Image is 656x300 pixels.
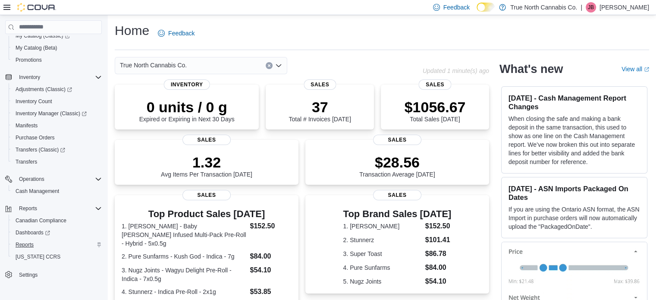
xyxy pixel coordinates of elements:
[12,252,64,262] a: [US_STATE] CCRS
[161,154,252,178] div: Avg Items Per Transaction [DATE]
[16,158,37,165] span: Transfers
[17,3,56,12] img: Cova
[16,229,50,236] span: Dashboards
[508,205,640,231] p: If you are using the Ontario ASN format, the ASN Import in purchase orders will now automatically...
[289,98,351,116] p: 37
[9,156,105,168] button: Transfers
[12,43,102,53] span: My Catalog (Beta)
[343,222,422,231] dt: 1. [PERSON_NAME]
[12,227,102,238] span: Dashboards
[250,265,291,275] dd: $54.10
[586,2,596,13] div: Jeff Butcher
[122,222,246,248] dt: 1. [PERSON_NAME] - Baby [PERSON_NAME] Infused Multi-Pack Pre-Roll - Hybrid - 5x0.5g
[343,263,422,272] dt: 4. Pure Sunfarms
[12,133,102,143] span: Purchase Orders
[12,240,102,250] span: Reports
[19,176,44,183] span: Operations
[16,253,60,260] span: [US_STATE] CCRS
[510,2,577,13] p: True North Cannabis Co.
[16,241,34,248] span: Reports
[9,30,105,42] a: My Catalog (Classic)
[9,215,105,227] button: Canadian Compliance
[425,221,452,231] dd: $152.50
[443,3,470,12] span: Feedback
[12,31,73,41] a: My Catalog (Classic)
[122,209,292,219] h3: Top Product Sales [DATE]
[12,227,53,238] a: Dashboards
[12,252,102,262] span: Washington CCRS
[12,120,102,131] span: Manifests
[2,173,105,185] button: Operations
[9,251,105,263] button: [US_STATE] CCRS
[250,287,291,297] dd: $53.85
[182,135,231,145] span: Sales
[16,174,102,184] span: Operations
[12,186,63,196] a: Cash Management
[19,74,40,81] span: Inventory
[581,2,582,13] p: |
[9,107,105,120] a: Inventory Manager (Classic)
[12,157,102,167] span: Transfers
[16,188,59,195] span: Cash Management
[122,287,246,296] dt: 4. Stunnerz - Indica Pre-Roll - 2x1g
[499,62,563,76] h2: What's new
[425,249,452,259] dd: $86.78
[12,31,102,41] span: My Catalog (Classic)
[12,215,102,226] span: Canadian Compliance
[122,266,246,283] dt: 3. Nugz Joints - Wagyu Delight Pre-Roll - Indica - 7x0.5g
[266,62,273,69] button: Clear input
[9,185,105,197] button: Cash Management
[250,221,291,231] dd: $152.50
[425,262,452,273] dd: $84.00
[12,186,102,196] span: Cash Management
[9,83,105,95] a: Adjustments (Classic)
[139,98,235,123] div: Expired or Expiring in Next 30 Days
[343,277,422,286] dt: 5. Nugz Joints
[343,209,452,219] h3: Top Brand Sales [DATE]
[19,205,37,212] span: Reports
[508,114,640,166] p: When closing the safe and making a bank deposit in the same transaction, this used to show as one...
[2,268,105,281] button: Settings
[12,145,102,155] span: Transfers (Classic)
[343,236,422,244] dt: 2. Stunnerz
[16,72,44,82] button: Inventory
[12,145,69,155] a: Transfers (Classic)
[477,3,495,12] input: Dark Mode
[2,71,105,83] button: Inventory
[16,174,48,184] button: Operations
[16,269,102,280] span: Settings
[16,32,70,39] span: My Catalog (Classic)
[621,66,649,73] a: View allExternal link
[9,42,105,54] button: My Catalog (Beta)
[12,215,70,226] a: Canadian Compliance
[12,84,75,95] a: Adjustments (Classic)
[115,22,149,39] h1: Home
[16,217,66,224] span: Canadian Compliance
[425,235,452,245] dd: $101.41
[16,146,65,153] span: Transfers (Classic)
[12,133,58,143] a: Purchase Orders
[275,62,282,69] button: Open list of options
[423,67,489,74] p: Updated 1 minute(s) ago
[12,157,41,167] a: Transfers
[164,79,210,90] span: Inventory
[16,110,87,117] span: Inventory Manager (Classic)
[12,43,61,53] a: My Catalog (Beta)
[9,239,105,251] button: Reports
[289,98,351,123] div: Total # Invoices [DATE]
[9,144,105,156] a: Transfers (Classic)
[182,190,231,200] span: Sales
[9,227,105,239] a: Dashboards
[16,57,42,63] span: Promotions
[373,190,421,200] span: Sales
[405,98,466,116] p: $1056.67
[508,184,640,202] h3: [DATE] - ASN Imports Packaged On Dates
[304,79,336,90] span: Sales
[139,98,235,116] p: 0 units / 0 g
[16,44,57,51] span: My Catalog (Beta)
[16,134,55,141] span: Purchase Orders
[12,96,102,107] span: Inventory Count
[343,249,422,258] dt: 3. Super Toast
[250,251,291,262] dd: $84.00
